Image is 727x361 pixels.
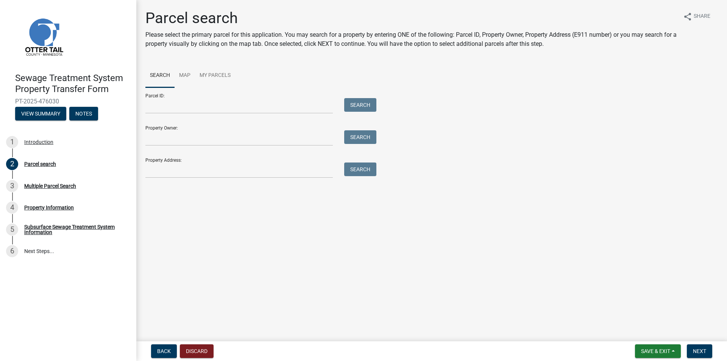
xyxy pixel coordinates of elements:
[15,98,121,105] span: PT-2025-476030
[6,245,18,257] div: 6
[6,136,18,148] div: 1
[180,344,214,358] button: Discard
[175,64,195,88] a: Map
[635,344,681,358] button: Save & Exit
[195,64,235,88] a: My Parcels
[677,9,716,24] button: shareShare
[6,202,18,214] div: 4
[6,223,18,236] div: 5
[15,111,66,117] wm-modal-confirm: Summary
[344,130,376,144] button: Search
[15,73,130,95] h4: Sewage Treatment System Property Transfer Form
[683,12,692,21] i: share
[24,139,53,145] div: Introduction
[145,64,175,88] a: Search
[687,344,712,358] button: Next
[24,224,124,235] div: Subsurface Sewage Treatment System Information
[145,9,677,27] h1: Parcel search
[15,107,66,120] button: View Summary
[694,12,710,21] span: Share
[69,111,98,117] wm-modal-confirm: Notes
[15,8,72,65] img: Otter Tail County, Minnesota
[693,348,706,354] span: Next
[24,183,76,189] div: Multiple Parcel Search
[24,205,74,210] div: Property Information
[344,98,376,112] button: Search
[641,348,670,354] span: Save & Exit
[145,30,677,48] p: Please select the primary parcel for this application. You may search for a property by entering ...
[157,348,171,354] span: Back
[6,158,18,170] div: 2
[69,107,98,120] button: Notes
[6,180,18,192] div: 3
[344,163,376,176] button: Search
[24,161,56,167] div: Parcel search
[151,344,177,358] button: Back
